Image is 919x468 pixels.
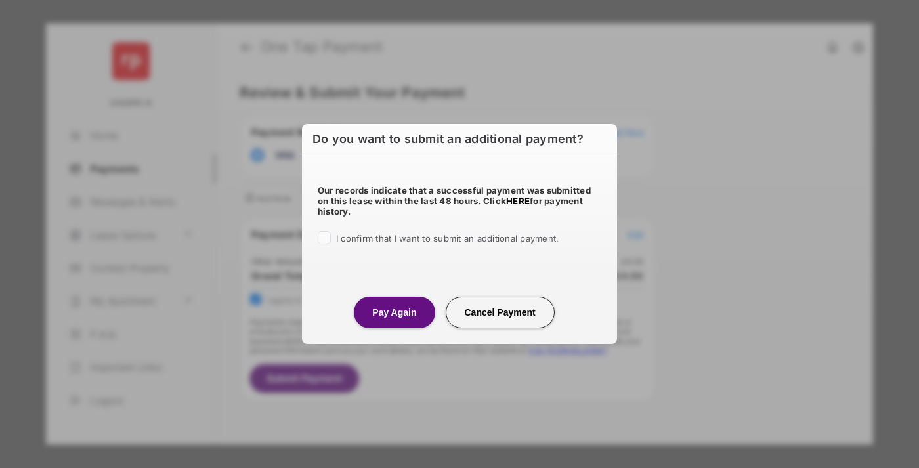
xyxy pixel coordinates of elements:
[318,185,601,217] h5: Our records indicate that a successful payment was submitted on this lease within the last 48 hou...
[506,196,530,206] a: HERE
[302,124,617,154] h6: Do you want to submit an additional payment?
[354,297,435,328] button: Pay Again
[336,233,559,244] span: I confirm that I want to submit an additional payment.
[446,297,555,328] button: Cancel Payment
